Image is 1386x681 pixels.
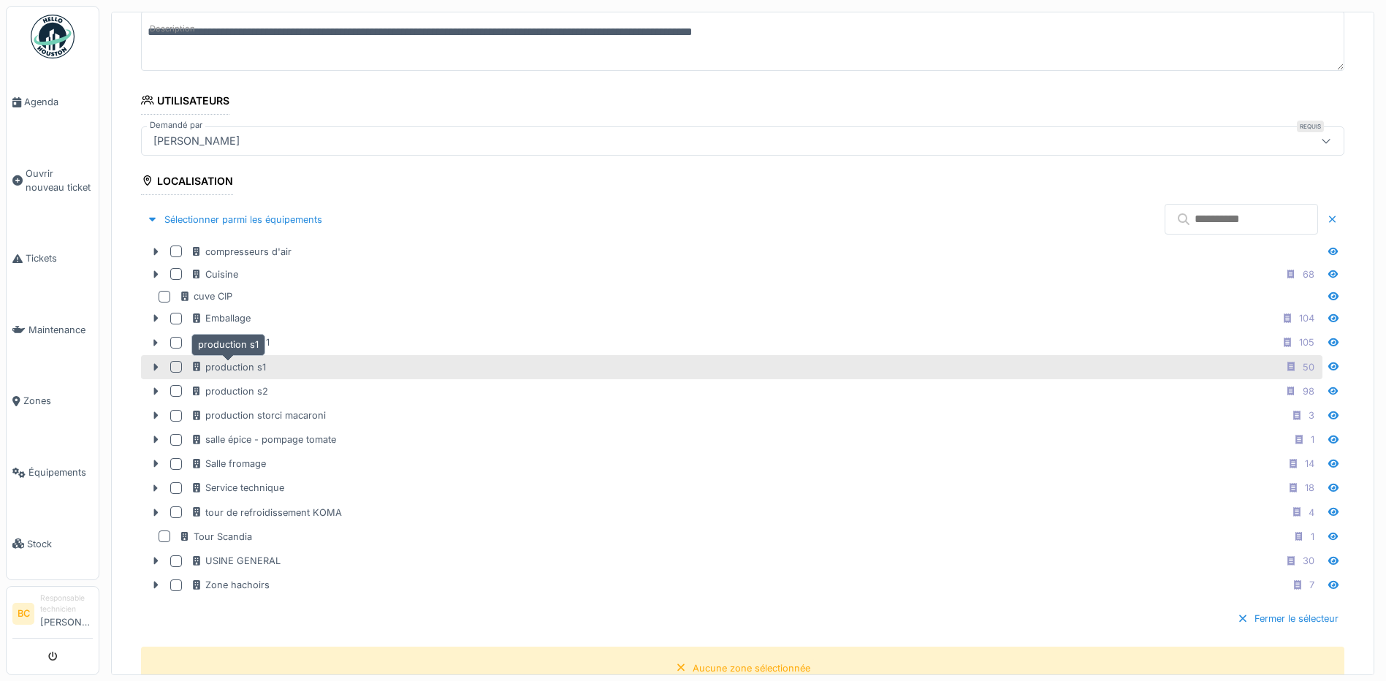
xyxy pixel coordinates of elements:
[7,365,99,437] a: Zones
[7,294,99,366] a: Maintenance
[1309,408,1314,422] div: 3
[179,289,232,303] div: cuve CIP
[7,223,99,294] a: Tickets
[191,267,238,281] div: Cuisine
[191,408,326,422] div: production storci macaroni
[1309,578,1314,592] div: 7
[191,457,266,471] div: Salle fromage
[7,508,99,579] a: Stock
[191,245,292,259] div: compresseurs d'air
[191,578,270,592] div: Zone hachoirs
[27,537,93,551] span: Stock
[147,119,205,132] label: Demandé par
[179,530,252,544] div: Tour Scandia
[191,335,270,349] div: production M1
[1303,554,1314,568] div: 30
[141,90,229,115] div: Utilisateurs
[191,481,284,495] div: Service technique
[191,311,251,325] div: Emballage
[28,323,93,337] span: Maintenance
[1311,433,1314,446] div: 1
[1303,267,1314,281] div: 68
[693,661,810,675] div: Aucune zone sélectionnée
[7,437,99,509] a: Équipements
[1297,121,1324,132] div: Requis
[191,554,281,568] div: USINE GENERAL
[7,66,99,138] a: Agenda
[12,603,34,625] li: BC
[24,95,93,109] span: Agenda
[1305,457,1314,471] div: 14
[31,15,75,58] img: Badge_color-CXgf-gQk.svg
[1311,530,1314,544] div: 1
[1305,481,1314,495] div: 18
[191,384,268,398] div: production s2
[191,334,265,355] div: production s1
[1299,335,1314,349] div: 105
[191,433,336,446] div: salle épice - pompage tomate
[40,593,93,635] li: [PERSON_NAME]
[1231,609,1344,628] div: Fermer le sélecteur
[1299,311,1314,325] div: 104
[26,167,93,194] span: Ouvrir nouveau ticket
[141,170,233,195] div: Localisation
[7,138,99,224] a: Ouvrir nouveau ticket
[1303,384,1314,398] div: 98
[28,465,93,479] span: Équipements
[12,593,93,639] a: BC Responsable technicien[PERSON_NAME]
[1303,360,1314,374] div: 50
[191,360,266,374] div: production s1
[141,210,328,229] div: Sélectionner parmi les équipements
[26,251,93,265] span: Tickets
[1309,506,1314,520] div: 4
[23,394,93,408] span: Zones
[148,133,245,149] div: [PERSON_NAME]
[147,20,198,38] label: Description
[191,506,342,520] div: tour de refroidissement KOMA
[40,593,93,615] div: Responsable technicien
